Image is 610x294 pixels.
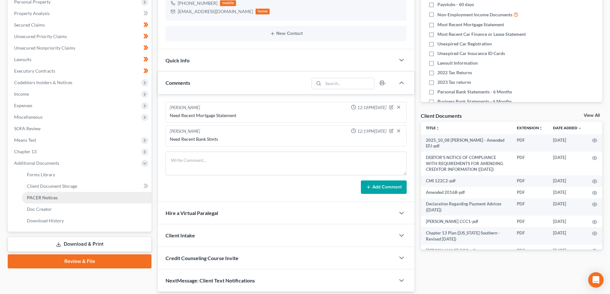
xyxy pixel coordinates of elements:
span: PACER Notices [27,195,58,200]
td: PDF [512,216,548,227]
span: Means Test [14,137,36,143]
span: Paystubs - 60 days [437,1,474,8]
span: Executory Contracts [14,68,55,74]
a: Forms Library [22,169,151,180]
td: Declaration Regarding Payment Advices ([DATE]) [421,198,512,216]
span: Business Bank Statements - 6 Months [437,98,512,105]
td: PDF [512,152,548,175]
a: Unsecured Nonpriority Claims [9,42,151,54]
td: PDF [512,227,548,245]
a: SOFA Review [9,123,151,134]
span: Personal Bank Statements - 6 Months [437,89,512,95]
div: Open Intercom Messenger [588,272,604,288]
td: [DATE] [548,187,587,198]
div: Client Documents [421,112,462,119]
td: DEBTOR’S NOTICE OF COMPLIANCE WITH REQUIREMENTS FOR AMENDING CREDITOR INFORMATION ([DATE]) [421,152,512,175]
div: Need Recent Mortgage Statement [170,112,403,119]
span: 2023 Tax returns [437,79,471,85]
div: [PERSON_NAME] [170,128,200,135]
span: NextMessage: Client Text Notifications [166,277,255,283]
a: Unsecured Priority Claims [9,31,151,42]
a: PACER Notices [22,192,151,203]
a: Date Added expand_more [553,125,582,130]
span: Comments [166,80,190,86]
i: expand_more [578,126,582,130]
span: Expenses [14,103,32,108]
a: Download History [22,215,151,226]
span: Codebtors Insiders & Notices [14,80,72,85]
span: Unexpired Car Registration [437,41,492,47]
span: Forms Library [27,172,55,177]
span: Credit Counseling Course Invite [166,255,239,261]
td: PDF [512,187,548,198]
div: Need Recent Bank Stmts [170,136,403,142]
span: Additional Documents [14,160,59,166]
td: [PERSON_NAME] CCC1-pdf [421,216,512,227]
a: Lawsuits [9,54,151,65]
a: Doc Creator [22,203,151,215]
button: New Contact [171,31,402,36]
span: Property Analysis [14,11,50,16]
td: Amended 2016B-pdf [421,187,512,198]
span: Unexpired Car Insurance ID Cards [437,50,505,57]
div: [EMAIL_ADDRESS][DOMAIN_NAME] [178,8,253,15]
span: Chapter 13 [14,149,37,154]
span: 2022 Tax Returns [437,69,472,76]
span: Download History [27,218,64,223]
a: Client Document Storage [22,180,151,192]
a: Property Analysis [9,8,151,19]
span: 12:18PM[DATE] [357,105,386,111]
div: home [256,9,270,14]
td: [DATE] [548,227,587,245]
td: PDF [512,134,548,152]
td: PDF [512,175,548,187]
a: Review & File [8,254,151,268]
td: [DATE] [548,198,587,216]
td: Chapter 13 Plan ([US_STATE] Southern - Revised [DATE]) [421,227,512,245]
a: Download & Print [8,237,151,252]
i: unfold_more [539,126,543,130]
a: Executory Contracts [9,65,151,77]
td: PDF [512,245,548,256]
span: Most Recent Car Finance or Lease Statement [437,31,526,37]
div: [PERSON_NAME] [170,105,200,111]
span: Hire a Virtual Paralegal [166,210,218,216]
span: Quick Info [166,57,190,63]
span: 12:19PM[DATE] [357,128,386,134]
a: Extensionunfold_more [517,125,543,130]
input: Search... [323,78,374,89]
td: CMI 122C2-pdf [421,175,512,187]
td: 2025_10_08 [PERSON_NAME] - Amended EFJ-pdf [421,134,512,152]
span: Lawsuits [14,57,31,62]
button: Add Comment [361,180,407,194]
td: [DATE] [548,134,587,152]
span: SOFA Review [14,126,41,131]
span: Doc Creator [27,206,52,212]
span: Most Recent Mortgage Statement [437,21,504,28]
a: Secured Claims [9,19,151,31]
a: Titleunfold_more [426,125,440,130]
span: Unsecured Nonpriority Claims [14,45,75,51]
div: mobile [220,0,236,6]
span: Non-Employment Income Documents [437,12,512,18]
td: [DATE] [548,216,587,227]
i: unfold_more [436,126,440,130]
a: View All [584,113,600,118]
span: Lawsuit Information [437,60,478,66]
td: [DATE] [548,175,587,187]
span: Secured Claims [14,22,45,28]
td: [DATE] [548,152,587,175]
span: Income [14,91,29,97]
span: Unsecured Priority Claims [14,34,67,39]
td: PDF [512,198,548,216]
span: Miscellaneous [14,114,43,120]
span: Client Intake [166,232,195,238]
td: [PERSON_NAME] CCC-pdf [421,245,512,256]
td: [DATE] [548,245,587,256]
span: Client Document Storage [27,183,77,189]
